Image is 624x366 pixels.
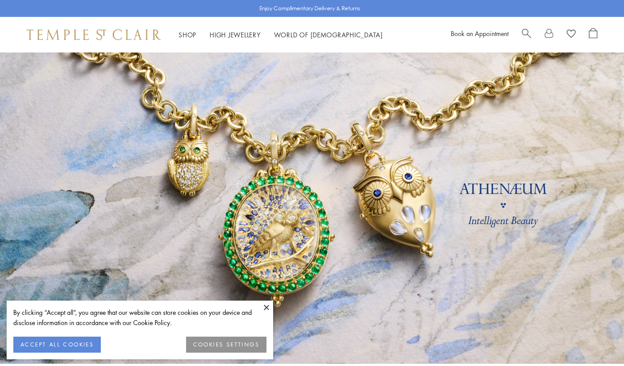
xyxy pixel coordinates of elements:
a: Open Shopping Bag [589,28,597,41]
a: View Wishlist [567,28,576,41]
a: Search [522,28,531,41]
nav: Main navigation [179,29,383,40]
div: By clicking “Accept all”, you agree that our website can store cookies on your device and disclos... [13,307,266,328]
button: ACCEPT ALL COOKIES [13,337,101,353]
a: ShopShop [179,30,196,39]
p: Enjoy Complimentary Delivery & Returns [259,4,360,13]
a: Book an Appointment [451,29,509,38]
img: Temple St. Clair [27,29,161,40]
iframe: Gorgias live chat messenger [580,324,615,357]
button: COOKIES SETTINGS [186,337,266,353]
a: World of [DEMOGRAPHIC_DATA]World of [DEMOGRAPHIC_DATA] [274,30,383,39]
a: High JewelleryHigh Jewellery [210,30,261,39]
